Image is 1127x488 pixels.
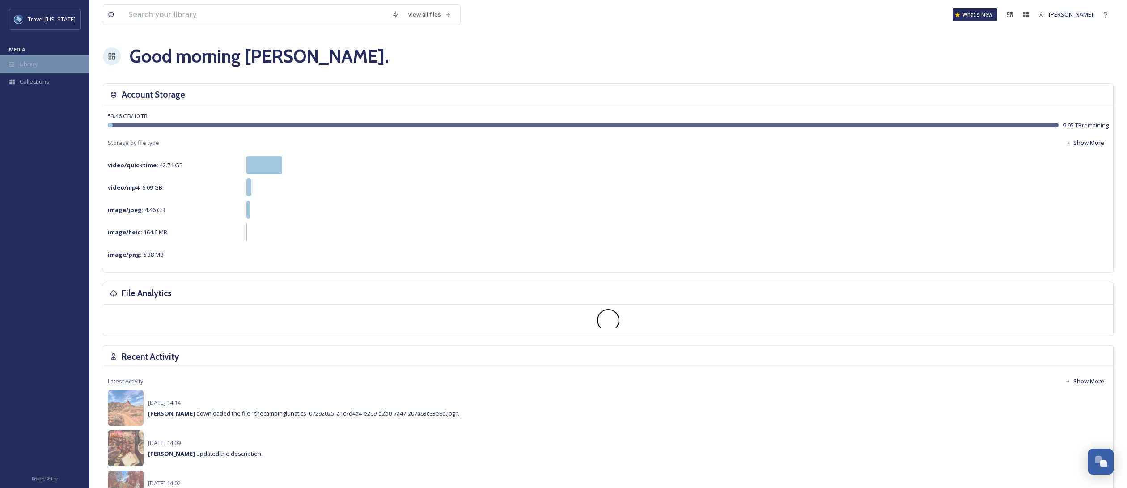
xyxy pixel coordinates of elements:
[148,450,195,458] strong: [PERSON_NAME]
[1063,121,1109,130] span: 9.95 TB remaining
[28,15,76,23] span: Travel [US_STATE]
[148,399,181,407] span: [DATE] 14:14
[122,88,185,101] h3: Account Storage
[32,476,58,482] span: Privacy Policy
[108,377,143,386] span: Latest Activity
[130,43,389,70] h1: Good morning [PERSON_NAME] .
[403,6,456,23] a: View all files
[108,206,144,214] strong: image/jpeg :
[953,8,997,21] a: What's New
[1034,6,1097,23] a: [PERSON_NAME]
[108,390,144,426] img: a66fa838-8394-4987-9b1b-a316c52d082c.jpg
[108,161,158,169] strong: video/quicktime :
[20,77,49,86] span: Collections
[108,183,162,191] span: 6.09 GB
[32,473,58,484] a: Privacy Policy
[108,250,142,259] strong: image/png :
[148,409,459,417] span: downloaded the file "thecampinglunatics_07292025_a1c7d4a4-e209-d2b0-7a47-207a63c83e8d.jpg".
[14,15,23,24] img: images%20%281%29.jpeg
[108,139,159,147] span: Storage by file type
[1061,373,1109,390] button: Show More
[108,228,142,236] strong: image/heic :
[148,439,181,447] span: [DATE] 14:09
[108,112,148,120] span: 53.46 GB / 10 TB
[108,183,141,191] strong: video/mp4 :
[108,250,164,259] span: 6.38 MB
[124,5,387,25] input: Search your library
[9,46,25,53] span: MEDIA
[1088,449,1114,475] button: Open Chat
[1049,10,1093,18] span: [PERSON_NAME]
[1061,134,1109,152] button: Show More
[108,228,167,236] span: 164.6 MB
[108,161,183,169] span: 42.74 GB
[122,350,179,363] h3: Recent Activity
[148,479,181,487] span: [DATE] 14:02
[108,206,165,214] span: 4.46 GB
[122,287,172,300] h3: File Analytics
[148,409,195,417] strong: [PERSON_NAME]
[20,60,38,68] span: Library
[148,450,263,458] span: updated the description.
[108,430,144,466] img: 40ad2270-9070-4ae1-b9e7-0145d853dcdd.jpg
